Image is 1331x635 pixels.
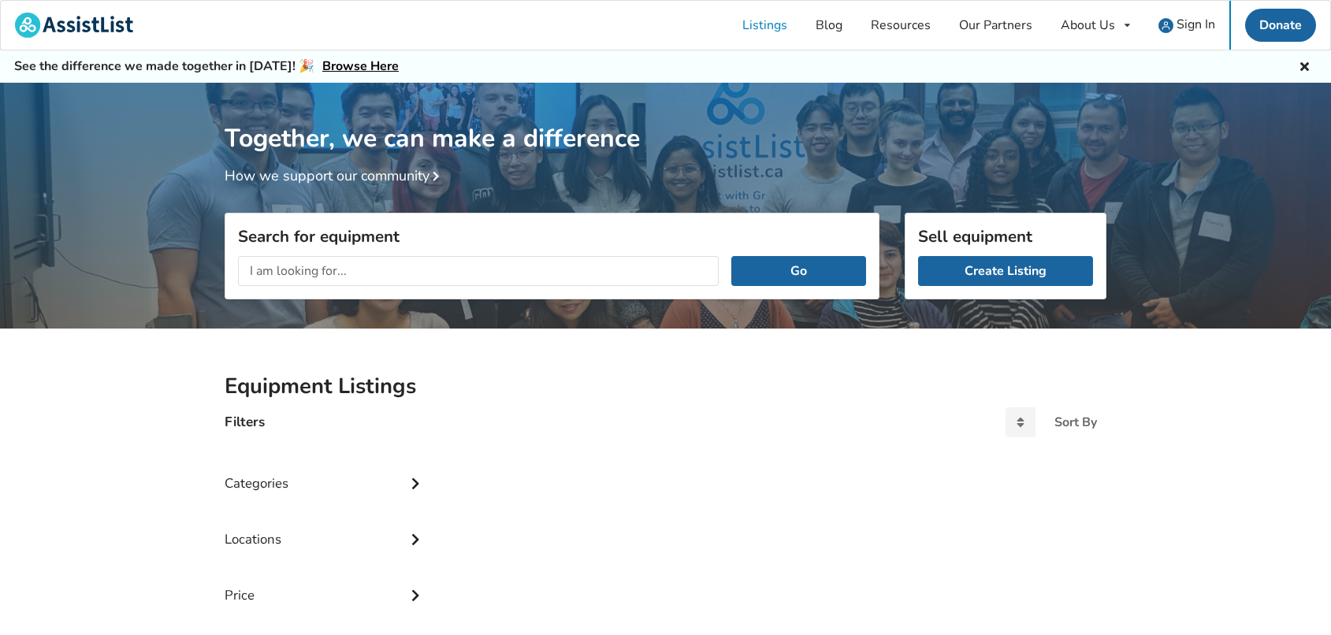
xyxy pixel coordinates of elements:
[15,13,133,38] img: assistlist-logo
[225,499,426,555] div: Locations
[1177,16,1215,33] span: Sign In
[225,373,1106,400] h2: Equipment Listings
[728,1,801,50] a: Listings
[225,413,265,431] h4: Filters
[238,226,866,247] h3: Search for equipment
[918,226,1093,247] h3: Sell equipment
[1054,416,1097,429] div: Sort By
[918,256,1093,286] a: Create Listing
[945,1,1047,50] a: Our Partners
[1144,1,1229,50] a: user icon Sign In
[225,166,445,185] a: How we support our community
[14,58,399,75] h5: See the difference we made together in [DATE]! 🎉
[801,1,857,50] a: Blog
[225,555,426,611] div: Price
[1061,19,1115,32] div: About Us
[238,256,719,286] input: I am looking for...
[1158,18,1173,33] img: user icon
[1245,9,1316,42] a: Donate
[225,83,1106,154] h1: Together, we can make a difference
[731,256,866,286] button: Go
[225,444,426,499] div: Categories
[857,1,945,50] a: Resources
[322,58,399,75] a: Browse Here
